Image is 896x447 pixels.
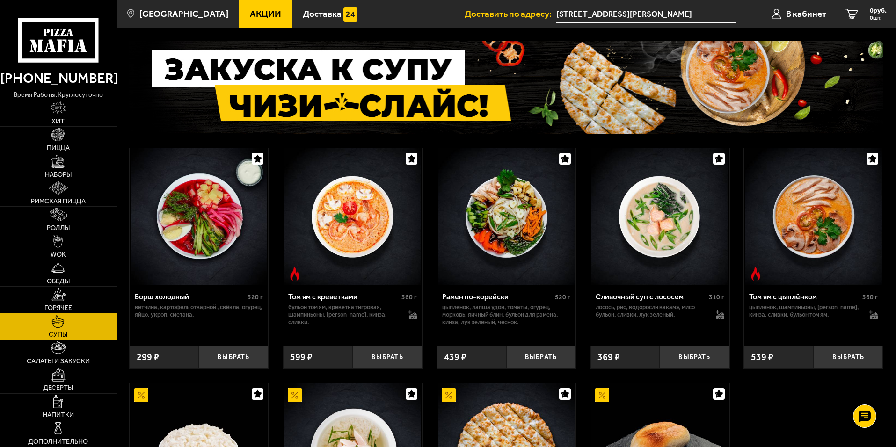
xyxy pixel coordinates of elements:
div: Том ям с цыплёнком [749,292,860,301]
span: 320 г [248,293,263,301]
span: 360 г [401,293,417,301]
span: Хит [51,118,65,125]
img: Акционный [442,388,456,402]
button: Выбрать [199,346,268,369]
a: Острое блюдоТом ям с креветками [283,148,422,285]
div: Том ям с креветками [288,292,399,301]
p: ветчина, картофель отварной , свёкла, огурец, яйцо, укроп, сметана. [135,303,263,318]
span: 0 шт. [870,15,887,21]
span: Римская пицца [31,198,86,205]
span: 310 г [709,293,724,301]
span: Супы [49,332,67,338]
a: Борщ холодный [130,148,269,285]
span: 0 руб. [870,7,887,14]
span: Доставка [303,9,342,18]
p: цыпленок, лапша удон, томаты, огурец, морковь, яичный блин, бульон для рамена, кинза, лук зеленый... [442,303,571,326]
span: Пицца [47,145,70,151]
button: Выбрать [506,346,575,369]
img: Том ям с креветками [284,148,421,285]
span: Доставить по адресу: [465,9,556,18]
span: Дополнительно [28,439,88,445]
div: Рамен по-корейски [442,292,553,301]
button: Выбрать [660,346,729,369]
span: Наборы [45,172,72,178]
img: Том ям с цыплёнком [745,148,882,285]
span: 369 ₽ [597,353,620,362]
a: Рамен по-корейски [437,148,576,285]
span: Десерты [43,385,73,391]
div: Сливочный суп с лососем [596,292,707,301]
p: цыпленок, шампиньоны, [PERSON_NAME], кинза, сливки, бульон том ям. [749,303,860,318]
span: Роллы [47,225,70,231]
span: 539 ₽ [751,353,773,362]
span: Горячее [44,305,72,311]
img: Острое блюдо [288,267,302,281]
span: WOK [51,252,66,258]
span: 439 ₽ [444,353,466,362]
span: Обеды [47,278,70,285]
p: бульон том ям, креветка тигровая, шампиньоны, [PERSON_NAME], кинза, сливки. [288,303,399,326]
span: 360 г [862,293,878,301]
img: Акционный [288,388,302,402]
span: 599 ₽ [290,353,313,362]
span: Напитки [43,412,74,418]
img: Сливочный суп с лососем [591,148,728,285]
span: В кабинет [786,9,826,18]
span: 520 г [555,293,570,301]
div: Борщ холодный [135,292,246,301]
img: Акционный [134,388,148,402]
button: Выбрать [814,346,883,369]
span: Салаты и закуски [27,358,90,365]
input: Ваш адрес доставки [556,6,736,23]
span: Акции [250,9,281,18]
a: Острое блюдоТом ям с цыплёнком [744,148,883,285]
a: Сливочный суп с лососем [590,148,729,285]
img: Борщ холодный [131,148,267,285]
img: Рамен по-корейски [438,148,575,285]
span: [GEOGRAPHIC_DATA] [139,9,228,18]
p: лосось, рис, водоросли вакамэ, мисо бульон, сливки, лук зеленый. [596,303,707,318]
img: Острое блюдо [749,267,763,281]
button: Выбрать [353,346,422,369]
img: Акционный [595,388,609,402]
span: 299 ₽ [137,353,159,362]
img: 15daf4d41897b9f0e9f617042186c801.svg [343,7,357,22]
